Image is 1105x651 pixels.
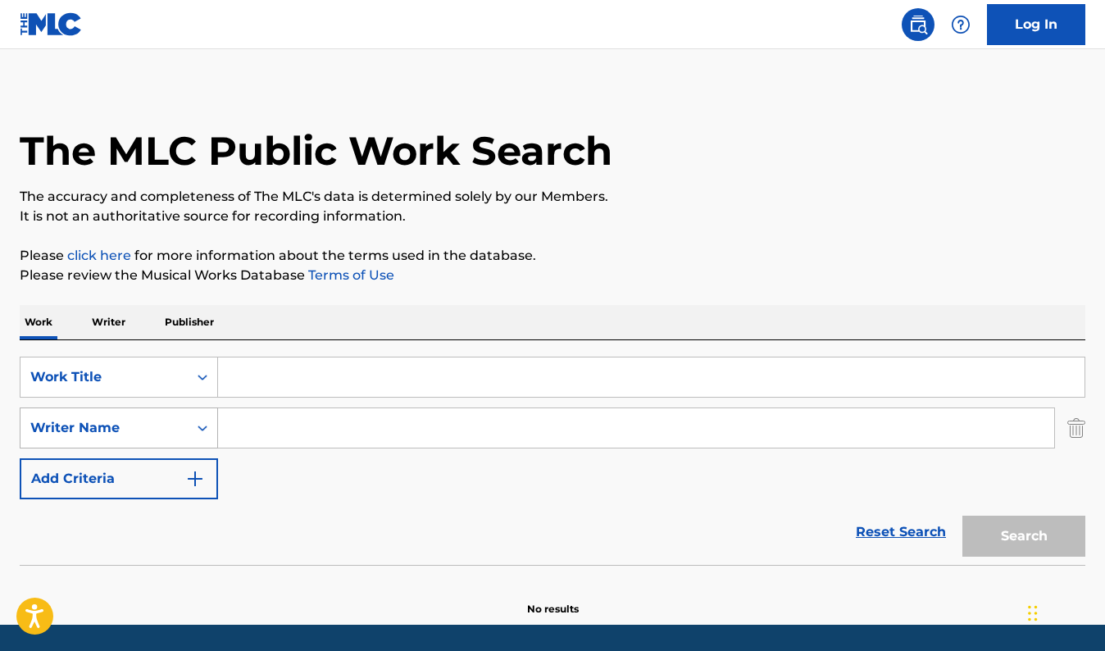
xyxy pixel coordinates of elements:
img: MLC Logo [20,12,83,36]
p: Please review the Musical Works Database [20,266,1085,285]
a: Log In [987,4,1085,45]
div: Writer Name [30,418,178,438]
p: Publisher [160,305,219,339]
a: Terms of Use [305,267,394,283]
a: click here [67,248,131,263]
img: Delete Criterion [1067,407,1085,448]
a: Reset Search [848,514,954,550]
h1: The MLC Public Work Search [20,126,612,175]
p: Work [20,305,57,339]
p: The accuracy and completeness of The MLC's data is determined solely by our Members. [20,187,1085,207]
p: No results [527,582,579,617]
img: search [908,15,928,34]
div: Help [944,8,977,41]
img: 9d2ae6d4665cec9f34b9.svg [185,469,205,489]
p: Please for more information about the terms used in the database. [20,246,1085,266]
a: Public Search [902,8,934,41]
p: Writer [87,305,130,339]
button: Add Criteria [20,458,218,499]
div: 채팅 위젯 [1023,572,1105,651]
img: help [951,15,971,34]
div: Work Title [30,367,178,387]
form: Search Form [20,357,1085,565]
iframe: Chat Widget [1023,572,1105,651]
p: It is not an authoritative source for recording information. [20,207,1085,226]
div: 드래그 [1028,589,1038,638]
